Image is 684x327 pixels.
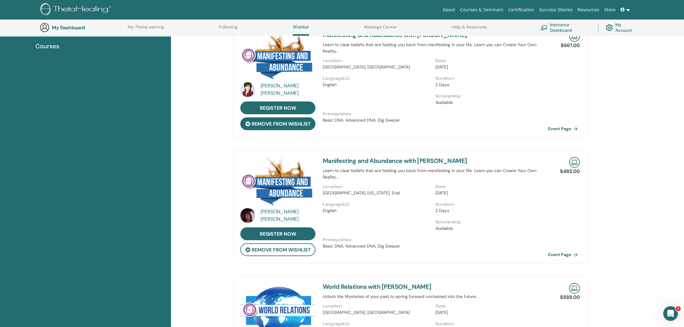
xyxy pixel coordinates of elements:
p: Learn to clear beliefs that are holding you back from manifesting in your life. Learn you can Cre... [323,167,548,180]
p: Available [435,99,544,106]
p: Duration : [435,201,544,208]
a: Wishlist [293,24,309,36]
a: World Relations with [PERSON_NAME] [323,283,431,291]
a: Success Stories [537,4,575,16]
a: register now [240,227,315,240]
p: Unlock the Mysteries of your past to spring forward unchained into the future... [323,293,548,300]
img: cog.svg [606,23,613,33]
p: [GEOGRAPHIC_DATA], [US_STATE], Erial [323,190,432,196]
img: Manifesting and Abundance [240,31,315,84]
img: Live Online Seminar [569,283,580,294]
p: Date : [435,183,544,190]
span: Courses [35,42,59,51]
p: Location : [323,183,432,190]
p: 2 Days [435,208,544,214]
p: Date : [435,57,544,64]
a: Event Page [548,124,580,133]
p: $667.00 [561,42,580,49]
a: About [440,4,457,16]
a: [PERSON_NAME] [PERSON_NAME] [260,208,317,223]
a: Resources [575,4,602,16]
a: Certification [506,4,537,16]
a: register now [240,101,315,114]
img: default.jpg [240,82,255,97]
p: English [323,82,432,88]
img: Live Online Seminar [569,157,580,168]
a: [PERSON_NAME] [PERSON_NAME] [260,82,317,97]
img: Manifesting and Abundance [240,157,315,210]
iframe: Intercom live chat [663,306,678,321]
img: chalkboard-teacher.svg [540,25,548,30]
p: Basic DNA, Advanced DNA, Dig Deeper [323,117,548,123]
p: $485.00 [560,168,580,175]
p: Prerequisites : [323,237,548,243]
span: register now [260,231,296,237]
button: remove from wishlist [240,117,315,130]
img: default.jpg [240,208,255,223]
p: Language(s) : [323,321,432,327]
span: 2 [676,306,681,311]
h3: My Dashboard [52,25,113,31]
p: [GEOGRAPHIC_DATA], [GEOGRAPHIC_DATA] [323,309,432,316]
p: 2 Days [435,82,544,88]
p: Scholarship : [435,219,544,225]
p: [GEOGRAPHIC_DATA], [GEOGRAPHIC_DATA] [323,64,432,70]
a: Event Page [548,250,580,259]
p: Learn to clear beliefs that are holding you back from manifesting in your life. Learn you can Cre... [323,42,548,54]
a: Courses & Seminars [458,4,506,16]
img: generic-user-icon.jpg [40,23,49,32]
p: [DATE] [435,64,544,70]
p: Location : [323,303,432,309]
a: My ThetaLearning [128,24,164,34]
p: $888.00 [560,294,580,301]
a: Following [219,24,238,34]
a: Message Center [364,24,397,34]
a: Help & Resources [452,24,487,34]
p: [DATE] [435,309,544,316]
img: Live Online Seminar [569,31,580,42]
a: My Account [606,21,638,34]
img: logo.png [40,3,113,17]
p: Location : [323,57,432,64]
p: Duration : [435,75,544,82]
a: Manifesting and Abundance with [PERSON_NAME] [323,157,467,165]
p: Language(s) : [323,201,432,208]
p: Duration : [435,321,544,327]
p: Basic DNA, Advanced DNA, Dig Deeper [323,243,548,249]
p: Prerequisites : [323,111,548,117]
a: Instructor Dashboard [540,21,591,34]
p: Available [435,225,544,232]
button: remove from wishlist [240,243,315,256]
p: Scholarship : [435,93,544,99]
p: Date : [435,303,544,309]
p: Language(s) : [323,75,432,82]
p: [DATE] [435,190,544,196]
p: English [323,208,432,214]
a: Store [602,4,618,16]
span: register now [260,105,296,111]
